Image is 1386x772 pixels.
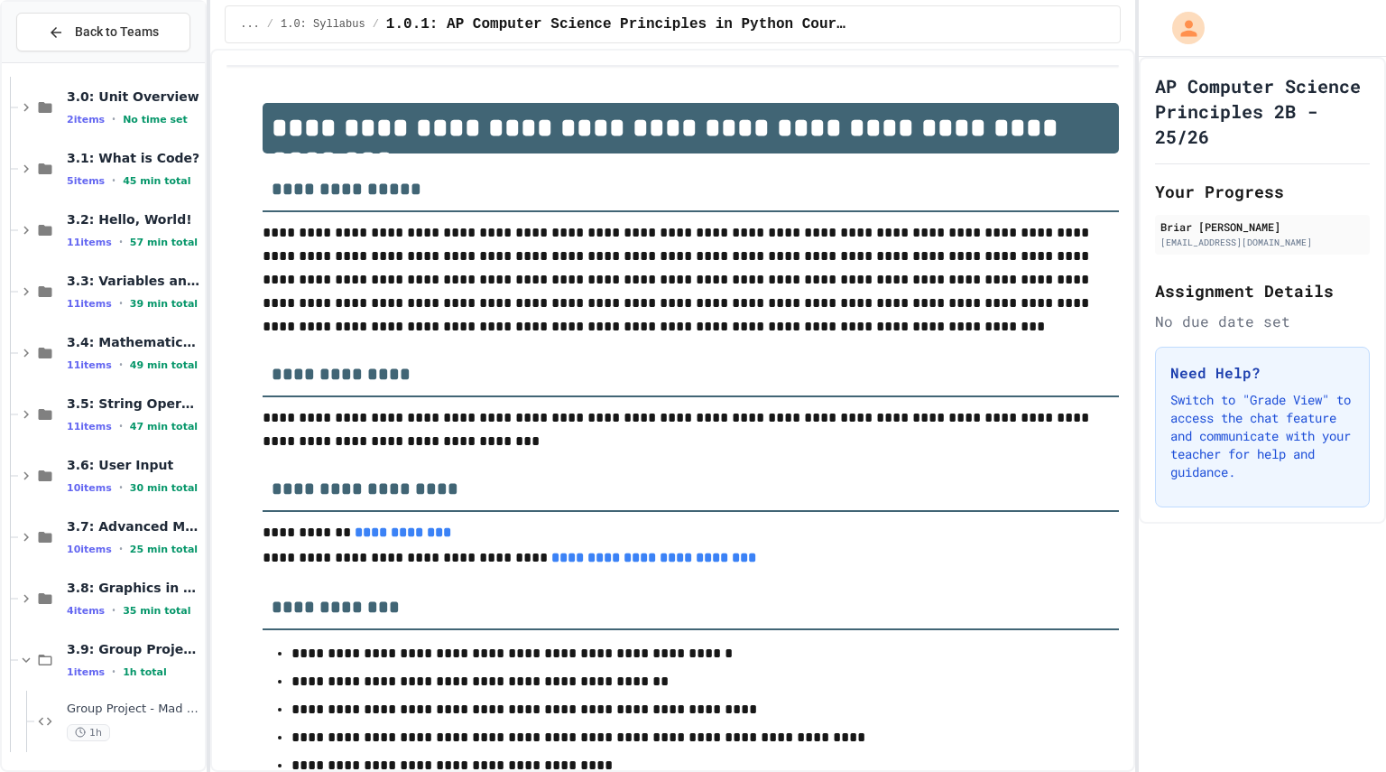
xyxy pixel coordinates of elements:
[130,237,198,248] span: 57 min total
[67,421,112,433] span: 11 items
[119,419,123,433] span: •
[67,518,201,535] span: 3.7: Advanced Math in Python
[130,359,198,371] span: 49 min total
[67,605,105,617] span: 4 items
[1160,236,1364,249] div: [EMAIL_ADDRESS][DOMAIN_NAME]
[112,173,115,188] span: •
[67,114,105,126] span: 2 items
[67,273,201,289] span: 3.3: Variables and Data Types
[1153,7,1209,49] div: My Account
[112,112,115,126] span: •
[67,395,201,412] span: 3.5: String Operators
[67,666,105,678] span: 1 items
[67,641,201,657] span: 3.9: Group Project - Mad Libs
[67,724,110,741] span: 1h
[240,17,260,32] span: ...
[67,457,201,473] span: 3.6: User Input
[75,23,159,42] span: Back to Teams
[130,482,198,494] span: 30 min total
[281,17,365,32] span: 1.0: Syllabus
[119,480,123,495] span: •
[67,482,112,494] span: 10 items
[123,605,190,617] span: 35 min total
[67,175,105,187] span: 5 items
[1155,311,1370,332] div: No due date set
[123,114,188,126] span: No time set
[119,542,123,556] span: •
[119,358,123,372] span: •
[130,421,198,433] span: 47 min total
[267,17,273,32] span: /
[1160,219,1364,235] div: Briar [PERSON_NAME]
[67,702,201,717] span: Group Project - Mad Libs
[112,665,115,679] span: •
[67,150,201,166] span: 3.1: What is Code?
[1170,362,1354,384] h3: Need Help?
[1155,278,1370,303] h2: Assignment Details
[1170,391,1354,481] p: Switch to "Grade View" to access the chat feature and communicate with your teacher for help and ...
[67,334,201,350] span: 3.4: Mathematical Operators
[67,88,201,105] span: 3.0: Unit Overview
[123,175,190,187] span: 45 min total
[123,666,167,678] span: 1h total
[1155,179,1370,204] h2: Your Progress
[373,17,379,32] span: /
[119,296,123,311] span: •
[67,359,112,371] span: 11 items
[119,235,123,249] span: •
[67,298,112,310] span: 11 items
[1155,73,1370,149] h1: AP Computer Science Principles 2B - 25/26
[130,544,198,555] span: 25 min total
[67,580,201,596] span: 3.8: Graphics in Python
[67,544,112,555] span: 10 items
[386,14,848,35] span: 1.0.1: AP Computer Science Principles in Python Course Syllabus
[130,298,198,310] span: 39 min total
[112,603,115,618] span: •
[67,211,201,228] span: 3.2: Hello, World!
[16,13,190,51] button: Back to Teams
[67,237,112,248] span: 11 items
